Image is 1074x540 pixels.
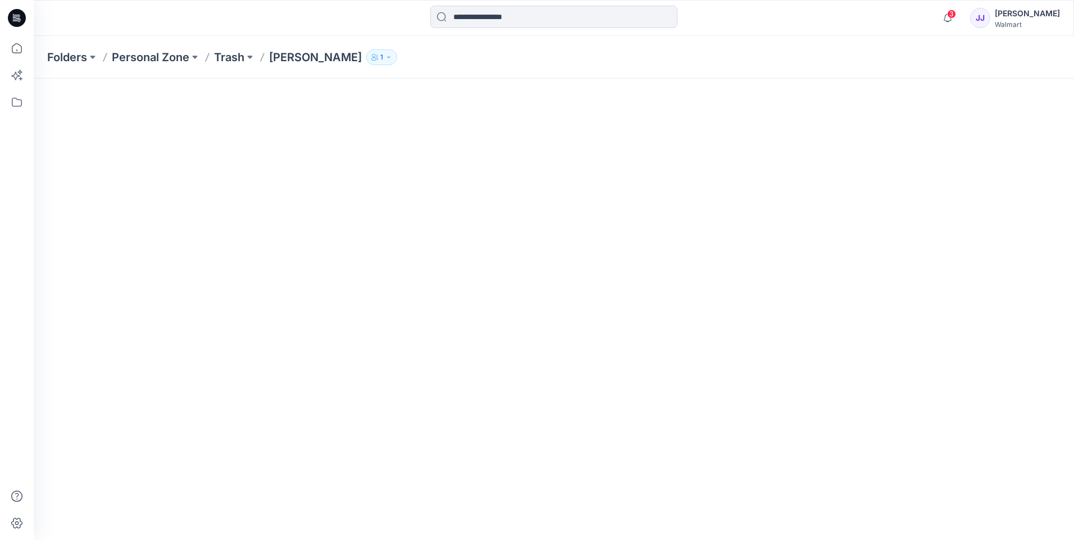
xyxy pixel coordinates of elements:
iframe: edit-style [34,79,1074,540]
button: 1 [366,49,397,65]
div: JJ [970,8,990,28]
p: 1 [380,51,383,63]
div: Walmart [995,20,1060,29]
a: Personal Zone [112,49,189,65]
a: Folders [47,49,87,65]
div: [PERSON_NAME] [995,7,1060,20]
a: Trash [214,49,244,65]
p: [PERSON_NAME] [269,49,362,65]
span: 3 [947,10,956,19]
